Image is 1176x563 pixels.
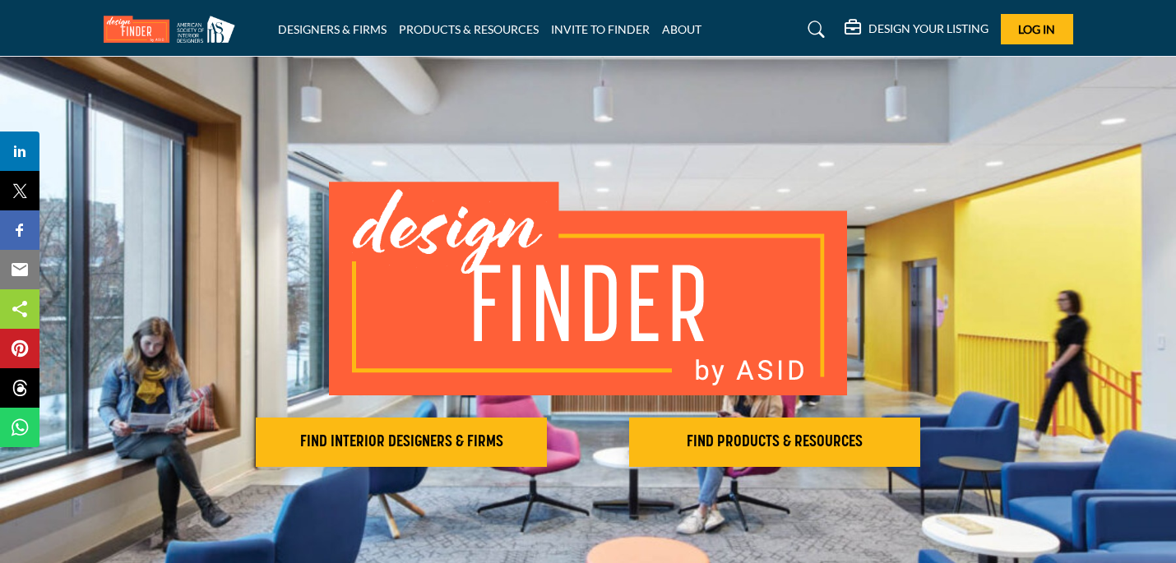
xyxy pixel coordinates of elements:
button: Log In [1001,14,1073,44]
img: Site Logo [104,16,243,43]
a: Search [792,16,836,43]
a: DESIGNERS & FIRMS [278,22,387,36]
a: INVITE TO FINDER [551,22,650,36]
span: Log In [1018,22,1055,36]
h2: FIND INTERIOR DESIGNERS & FIRMS [261,432,542,452]
h2: FIND PRODUCTS & RESOURCES [634,432,915,452]
div: DESIGN YOUR LISTING [845,20,988,39]
h5: DESIGN YOUR LISTING [868,21,988,36]
img: image [329,182,847,395]
button: FIND PRODUCTS & RESOURCES [629,418,920,467]
a: PRODUCTS & RESOURCES [399,22,539,36]
a: ABOUT [662,22,701,36]
button: FIND INTERIOR DESIGNERS & FIRMS [256,418,547,467]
